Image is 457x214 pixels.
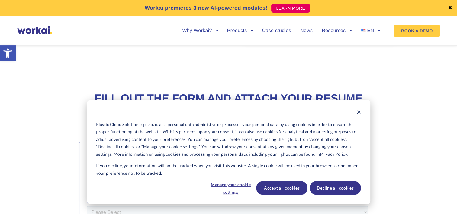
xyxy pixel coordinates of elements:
[394,25,440,37] a: BOOK A DEMO
[2,166,273,183] span: I hereby consent to the processing of the personal data I have provided during the recruitment pr...
[300,28,313,33] a: News
[357,109,361,117] button: Dismiss cookie banner
[262,28,291,33] a: Case studies
[2,167,5,170] input: I hereby consent to the processing of the personal data I have provided during the recruitment pr...
[2,198,5,202] input: I hereby consent to the processing of my personal data of a special category contained in my appl...
[367,28,374,33] span: EN
[87,100,370,204] div: Cookie banner
[96,162,361,177] p: If you decline, your information will not be tracked when you visit this website. A single cookie...
[145,4,268,12] p: Workai premieres 3 new AI-powered modules!
[142,32,282,44] input: Phone
[310,181,361,195] button: Decline all cookies
[142,25,190,31] span: Mobile phone number
[227,28,253,33] a: Products
[96,121,361,158] p: Elastic Cloud Solutions sp. z o. o. as a personal data administrator processes your personal data...
[142,7,282,19] input: Last name
[182,28,218,33] a: Why Workai?
[320,151,347,158] a: Privacy Policy
[208,181,254,195] button: Manage your cookie settings
[271,4,310,13] a: LEARN MORE
[322,28,352,33] a: Resources
[256,181,307,195] button: Accept all cookies
[61,91,396,106] h2: Fill out the form and attach your resume
[448,6,452,11] a: ✖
